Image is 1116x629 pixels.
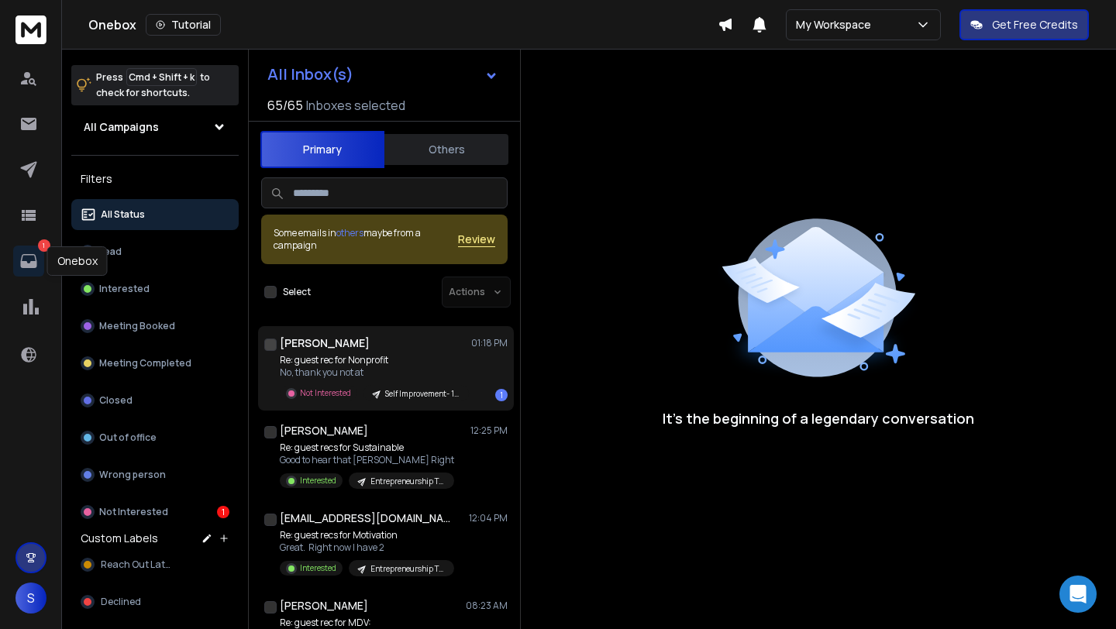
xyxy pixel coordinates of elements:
[283,286,311,298] label: Select
[101,208,145,221] p: All Status
[15,583,46,614] button: S
[71,422,239,453] button: Out of office
[38,239,50,252] p: 1
[126,68,197,86] span: Cmd + Shift + k
[300,475,336,486] p: Interested
[458,232,495,247] button: Review
[71,168,239,190] h3: Filters
[280,366,466,379] p: No, thank you not at
[495,389,508,401] div: 1
[280,541,454,554] p: Great. Right now I have 2
[471,337,508,349] p: 01:18 PM
[71,459,239,490] button: Wrong person
[101,559,174,571] span: Reach Out Later
[385,388,460,400] p: Self Improvement- 1k-10k
[280,510,450,526] h1: [EMAIL_ADDRESS][DOMAIN_NAME]
[992,17,1078,33] p: Get Free Credits
[1059,576,1097,613] div: Open Intercom Messenger
[469,512,508,524] p: 12:04 PM
[88,14,718,36] div: Onebox
[796,17,877,33] p: My Workspace
[280,423,368,438] h1: [PERSON_NAME]
[71,236,239,267] button: Lead
[101,596,141,608] span: Declined
[71,385,239,416] button: Closed
[300,387,351,399] p: Not Interested
[96,70,210,101] p: Press to check for shortcuts.
[71,348,239,379] button: Meeting Completed
[280,598,368,614] h1: [PERSON_NAME]
[306,96,405,115] h3: Inboxes selected
[280,354,466,366] p: Re: guest rec for Nonprofit
[466,600,508,612] p: 08:23 AM
[99,283,150,295] p: Interested
[99,469,166,481] p: Wrong person
[71,311,239,342] button: Meeting Booked
[300,562,336,574] p: Interested
[99,246,122,258] p: Lead
[267,67,353,82] h1: All Inbox(s)
[81,531,158,546] h3: Custom Labels
[99,394,133,407] p: Closed
[280,442,454,454] p: Re: guest recs for Sustainable
[280,335,370,351] h1: [PERSON_NAME]
[146,14,221,36] button: Tutorial
[71,273,239,304] button: Interested
[663,407,974,429] p: It’s the beginning of a legendary conversation
[99,431,157,444] p: Out of office
[71,112,239,143] button: All Campaigns
[280,617,454,629] p: Re: guest rec for MDV:
[99,506,168,518] p: Not Interested
[255,59,511,90] button: All Inbox(s)
[370,476,445,487] p: Entrepreneurship Targeted Batch #1
[267,96,303,115] span: 65 / 65
[959,9,1089,40] button: Get Free Credits
[217,506,229,518] div: 1
[71,199,239,230] button: All Status
[71,549,239,580] button: Reach Out Later
[47,246,108,276] div: Onebox
[260,131,384,168] button: Primary
[99,320,175,332] p: Meeting Booked
[384,132,508,167] button: Others
[99,357,191,369] p: Meeting Completed
[13,246,44,277] a: 1
[274,227,458,252] div: Some emails in maybe from a campaign
[84,119,159,135] h1: All Campaigns
[336,226,363,239] span: others
[280,454,454,466] p: Good to hear that [PERSON_NAME] Right
[280,529,454,541] p: Re: guest recs for Motivation
[71,586,239,617] button: Declined
[370,563,445,575] p: Entrepreneurship Targeted Batch #1
[71,497,239,528] button: Not Interested1
[470,424,508,437] p: 12:25 PM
